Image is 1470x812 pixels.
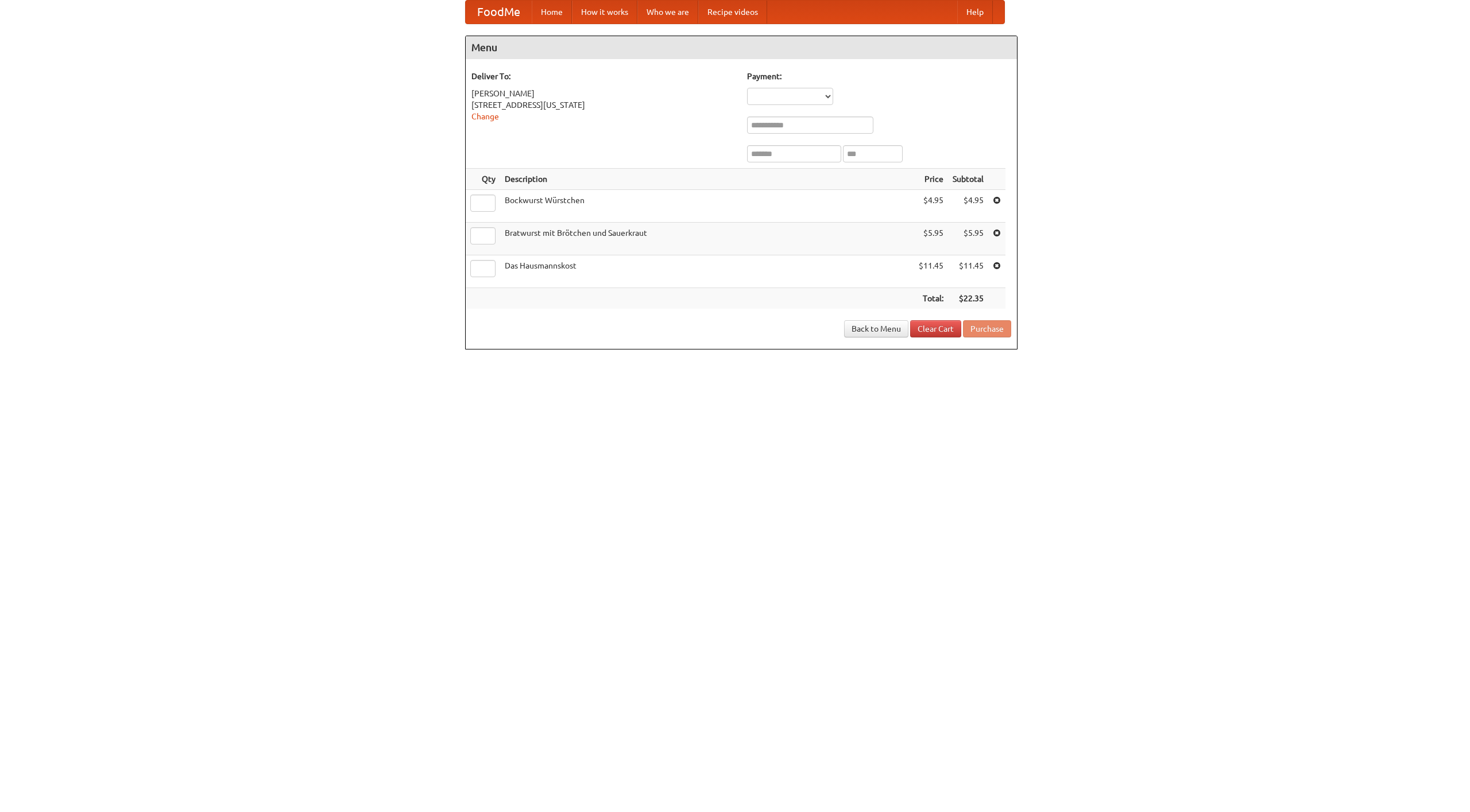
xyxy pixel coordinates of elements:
[948,255,988,288] td: $11.45
[914,190,948,223] td: $4.95
[466,169,500,190] th: Qty
[466,1,532,24] a: FoodMe
[948,288,988,309] th: $22.35
[572,1,637,24] a: How it works
[844,320,908,337] a: Back to Menu
[466,36,1017,59] h4: Menu
[637,1,698,24] a: Who we are
[500,255,914,288] td: Das Hausmannskost
[471,112,499,121] a: Change
[471,99,736,111] div: [STREET_ADDRESS][US_STATE]
[471,88,736,99] div: [PERSON_NAME]
[500,169,914,190] th: Description
[532,1,572,24] a: Home
[914,169,948,190] th: Price
[500,223,914,255] td: Bratwurst mit Brötchen und Sauerkraut
[914,288,948,309] th: Total:
[948,169,988,190] th: Subtotal
[500,190,914,223] td: Bockwurst Würstchen
[957,1,993,24] a: Help
[747,71,1011,82] h5: Payment:
[471,71,736,82] h5: Deliver To:
[948,223,988,255] td: $5.95
[910,320,961,337] a: Clear Cart
[914,255,948,288] td: $11.45
[963,320,1011,337] button: Purchase
[948,190,988,223] td: $4.95
[698,1,767,24] a: Recipe videos
[914,223,948,255] td: $5.95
